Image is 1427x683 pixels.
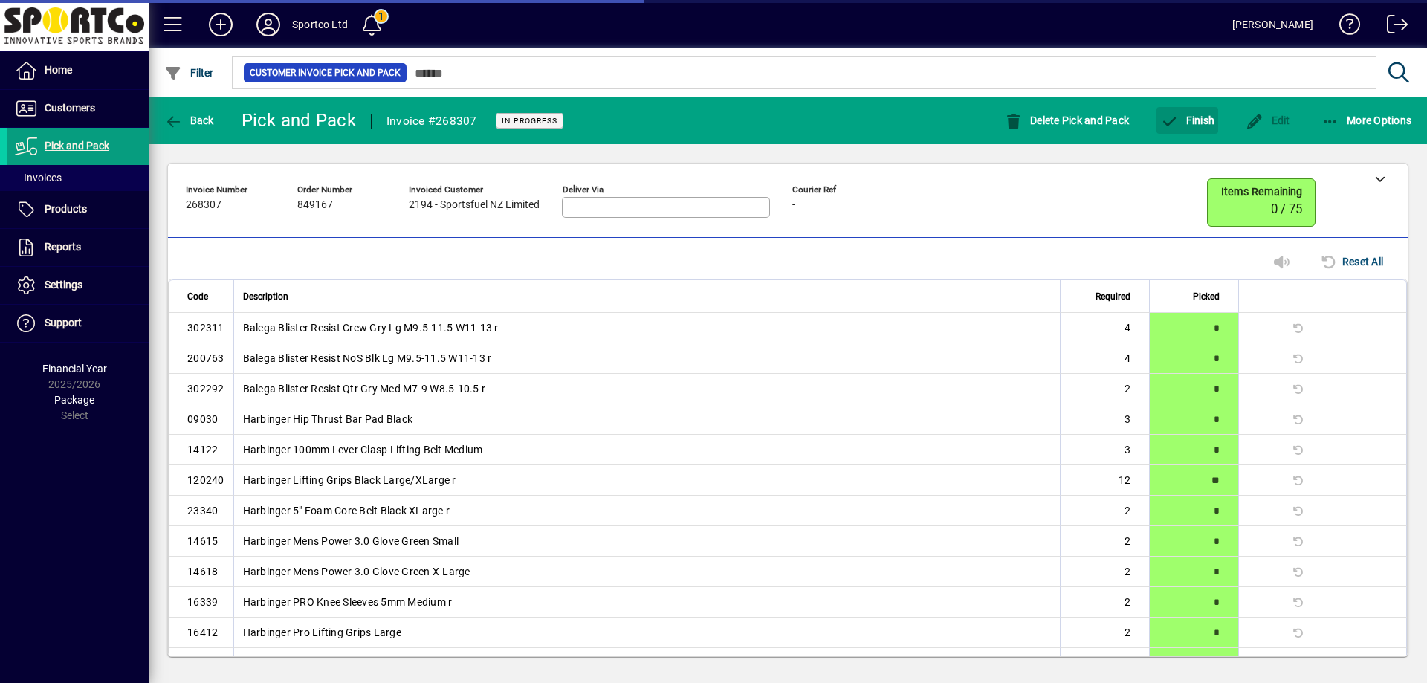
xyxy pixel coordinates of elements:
[1242,107,1294,134] button: Edit
[169,343,233,374] td: 200763
[1321,114,1412,126] span: More Options
[1060,313,1149,343] td: 4
[1320,250,1383,273] span: Reset All
[1060,557,1149,587] td: 2
[45,140,109,152] span: Pick and Pack
[242,109,356,132] div: Pick and Pack
[1328,3,1361,51] a: Knowledge Base
[1060,343,1149,374] td: 4
[45,279,82,291] span: Settings
[149,107,230,134] app-page-header-button: Back
[186,199,221,211] span: 268307
[233,618,1061,648] td: Harbinger Pro Lifting Grips Large
[7,267,149,304] a: Settings
[45,241,81,253] span: Reports
[233,526,1061,557] td: Harbinger Mens Power 3.0 Glove Green Small
[169,526,233,557] td: 14615
[45,317,82,328] span: Support
[161,107,218,134] button: Back
[7,90,149,127] a: Customers
[1060,496,1149,526] td: 2
[7,52,149,89] a: Home
[1005,114,1130,126] span: Delete Pick and Pack
[1060,465,1149,496] td: 12
[169,465,233,496] td: 120240
[161,59,218,86] button: Filter
[7,165,149,190] a: Invoices
[233,587,1061,618] td: Harbinger PRO Knee Sleeves 5mm Medium r
[42,363,107,375] span: Financial Year
[1318,107,1416,134] button: More Options
[233,404,1061,435] td: Harbinger Hip Thrust Bar Pad Black
[1060,618,1149,648] td: 2
[1160,114,1214,126] span: Finish
[1060,587,1149,618] td: 2
[164,67,214,79] span: Filter
[233,648,1061,679] td: Harbinger Pro Lifting Grips Medium
[233,374,1061,404] td: Balega Blister Resist Qtr Gry Med M7-9 W8.5-10.5 r
[15,172,62,184] span: Invoices
[792,199,795,211] span: -
[1060,526,1149,557] td: 2
[243,288,288,305] span: Description
[1156,107,1218,134] button: Finish
[1001,107,1133,134] button: Delete Pick and Pack
[169,374,233,404] td: 302292
[7,305,149,342] a: Support
[233,465,1061,496] td: Harbinger Lifting Grips Black Large/XLarge r
[187,288,208,305] span: Code
[233,557,1061,587] td: Harbinger Mens Power 3.0 Glove Green X-Large
[1060,435,1149,465] td: 3
[1232,13,1313,36] div: [PERSON_NAME]
[45,64,72,76] span: Home
[169,557,233,587] td: 14618
[169,618,233,648] td: 16412
[1193,288,1220,305] span: Picked
[1271,202,1302,216] span: 0 / 75
[7,229,149,266] a: Reports
[297,199,333,211] span: 849167
[54,394,94,406] span: Package
[169,404,233,435] td: 09030
[169,435,233,465] td: 14122
[245,11,292,38] button: Profile
[409,199,540,211] span: 2194 - Sportsfuel NZ Limited
[1060,648,1149,679] td: 2
[292,13,348,36] div: Sportco Ltd
[1246,114,1290,126] span: Edit
[1376,3,1408,51] a: Logout
[169,496,233,526] td: 23340
[233,313,1061,343] td: Balega Blister Resist Crew Gry Lg M9.5-11.5 W11-13 r
[386,109,477,133] div: Invoice #268307
[1060,404,1149,435] td: 3
[45,203,87,215] span: Products
[233,343,1061,374] td: Balega Blister Resist NoS Blk Lg M9.5-11.5 W11-13 r
[1096,288,1130,305] span: Required
[233,496,1061,526] td: Harbinger 5" Foam Core Belt Black XLarge r
[169,313,233,343] td: 302311
[169,648,233,679] td: 16411
[1060,374,1149,404] td: 2
[164,114,214,126] span: Back
[169,587,233,618] td: 16339
[1314,248,1389,275] button: Reset All
[233,435,1061,465] td: Harbinger 100mm Lever Clasp Lifting Belt Medium
[197,11,245,38] button: Add
[502,116,557,126] span: In Progress
[250,65,401,80] span: Customer Invoice Pick and Pack
[45,102,95,114] span: Customers
[7,191,149,228] a: Products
